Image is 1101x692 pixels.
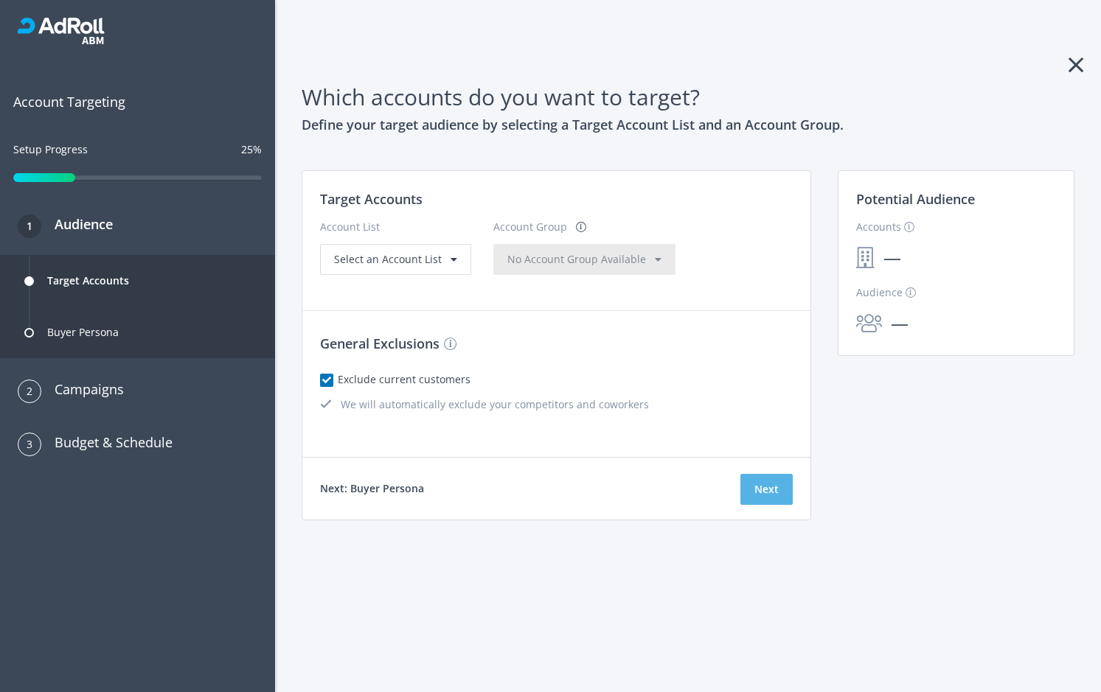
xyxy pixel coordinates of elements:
h4: Next: Buyer Persona [320,480,424,497]
span: Select an Account List [334,252,442,266]
div: Target Accounts [47,263,129,298]
label: Audience [856,284,916,301]
div: Account Group [493,219,567,244]
span: — [875,244,910,272]
h3: Campaigns [41,379,124,399]
button: Next [740,474,793,505]
div: RollWorks [18,18,257,44]
h3: Budget & Schedule [41,432,173,452]
h3: Target Accounts [320,189,793,209]
h3: General Exclusions [320,333,793,354]
h1: Which accounts do you want to target? [302,80,1074,114]
h3: Potential Audience [856,189,1056,218]
span: 1 [27,214,32,238]
span: 3 [27,433,32,456]
span: 2 [27,380,32,403]
label: Accounts [856,219,914,235]
div: Select an Account List [334,251,457,268]
h3: Audience [41,214,113,234]
span: Account Targeting [13,91,262,112]
span: No Account Group Available [507,252,646,266]
span: — [882,310,917,338]
div: 25% [241,141,262,158]
label: Exclude current customers [342,371,470,388]
div: Setup Progress [13,141,88,171]
div: Buyer Persona [47,315,119,350]
div: We will automatically exclude your competitors and coworkers [320,396,793,413]
div: Account List [320,219,471,244]
h3: Define your target audience by selecting a Target Account List and an Account Group. [302,114,1074,135]
div: No Account Group Available [507,251,661,268]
